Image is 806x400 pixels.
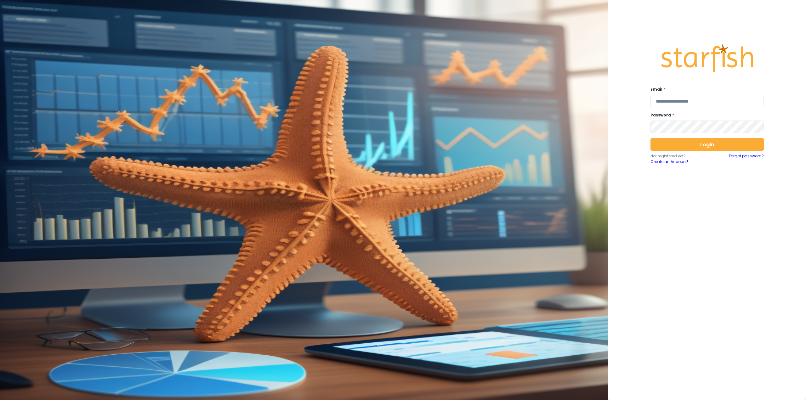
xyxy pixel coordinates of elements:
[650,112,760,118] label: Password
[729,153,764,165] a: Forgot password?
[660,38,754,78] img: Logo.42cb71d561138c82c4ab.png
[650,138,764,151] button: Login
[650,87,760,92] label: Email
[650,159,707,165] a: Create an Account!
[650,153,707,159] p: Not registered yet?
